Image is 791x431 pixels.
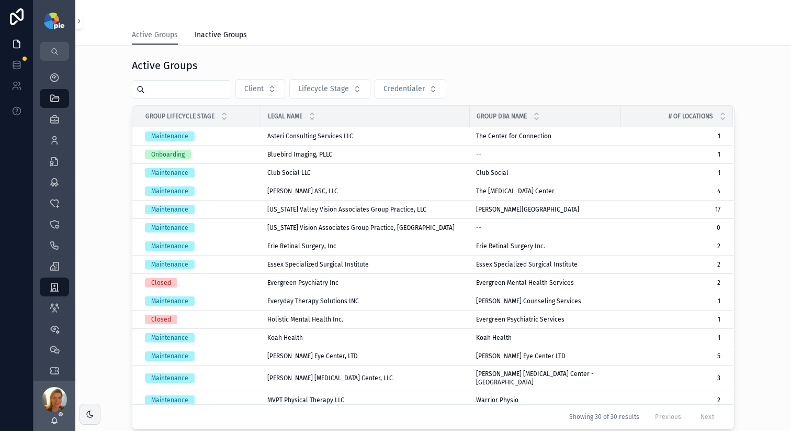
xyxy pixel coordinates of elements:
a: 1 [621,150,720,159]
span: Koah Health [476,334,512,342]
span: Asteri Consulting Services LLC [267,132,353,140]
span: Showing 30 of 30 results [569,413,639,421]
span: Essex Specialized Surgical Institute [476,260,578,269]
a: Maintenance [145,186,255,196]
a: Essex Specialized Surgical Institute [267,260,464,269]
a: [PERSON_NAME] Counseling Services [476,297,615,305]
a: 4 [621,187,720,195]
div: Onboarding [151,150,185,159]
span: Evergreen Psychiatric Services [476,315,564,324]
span: 0 [621,224,720,232]
img: App logo [44,13,64,29]
a: Maintenance [145,373,255,383]
a: [PERSON_NAME] Eye Center LTD [476,352,615,360]
a: [PERSON_NAME] [MEDICAL_DATA] Center - [GEOGRAPHIC_DATA] [476,370,615,386]
a: Asteri Consulting Services LLC [267,132,464,140]
div: Maintenance [151,395,188,405]
span: The Center for Connection [476,132,551,140]
a: Evergreen Psychiatric Services [476,315,615,324]
div: Maintenance [151,296,188,306]
span: -- [476,224,481,232]
a: 17 [621,205,720,214]
button: Select Button [289,79,370,99]
div: Closed [151,278,171,288]
span: Warrior Physio [476,396,518,404]
a: Koah Health [476,334,615,342]
a: Maintenance [145,296,255,306]
span: MVPT Physical Therapy LLC [267,396,344,404]
a: The Center for Connection [476,132,615,140]
a: 1 [621,334,720,342]
div: Maintenance [151,131,188,141]
a: Maintenance [145,260,255,269]
span: Inactive Groups [195,30,247,40]
a: Holistic Mental Health Inc. [267,315,464,324]
a: Koah Health [267,334,464,342]
div: scrollable content [33,61,75,381]
span: 1 [621,315,720,324]
span: Holistic Mental Health Inc. [267,315,343,324]
a: [PERSON_NAME] Eye Center, LTD [267,352,464,360]
div: Maintenance [151,260,188,269]
a: Maintenance [145,241,255,251]
span: Group Lifecycle Stage [145,112,214,120]
span: Evergreen Mental Health Services [476,279,574,287]
span: Lifecycle Stage [298,84,349,94]
a: [PERSON_NAME] [MEDICAL_DATA] Center, LLC [267,374,464,382]
a: Onboarding [145,150,255,159]
a: Maintenance [145,351,255,361]
a: [PERSON_NAME][GEOGRAPHIC_DATA] [476,205,615,214]
a: 2 [621,260,720,269]
a: 2 [621,396,720,404]
a: Everyday Therapy Solutions INC [267,297,464,305]
span: Evergreen Psychiatry Inc [267,279,338,287]
span: Club Social LLC [267,169,311,177]
a: Closed [145,315,255,324]
span: [PERSON_NAME] [MEDICAL_DATA] Center, LLC [267,374,393,382]
span: Active Groups [132,30,178,40]
a: Maintenance [145,131,255,141]
button: Select Button [235,79,285,99]
span: 1 [621,132,720,140]
a: Evergreen Psychiatry Inc [267,279,464,287]
span: Group DBA Name [477,112,527,120]
span: [PERSON_NAME] Counseling Services [476,297,581,305]
a: Evergreen Mental Health Services [476,279,615,287]
a: -- [476,150,615,159]
a: 1 [621,169,720,177]
a: Club Social LLC [267,169,464,177]
span: [US_STATE] Vision Associates Group Practice, [GEOGRAPHIC_DATA] [267,224,455,232]
span: Bluebird Imaging, PLLC [267,150,332,159]
a: 3 [621,374,720,382]
a: Erie Retinal Surgery Inc. [476,242,615,250]
span: Essex Specialized Surgical Institute [267,260,369,269]
a: Maintenance [145,205,255,214]
a: Maintenance [145,395,255,405]
a: Closed [145,278,255,288]
span: [PERSON_NAME] Eye Center, LTD [267,352,358,360]
a: Maintenance [145,168,255,178]
span: -- [476,150,481,159]
span: 2 [621,279,720,287]
div: Maintenance [151,373,188,383]
a: Maintenance [145,333,255,342]
a: Warrior Physio [476,396,615,404]
a: Club Social [476,169,615,177]
a: Erie Retinal Surgery, Inc [267,242,464,250]
span: [US_STATE] Valley Vision Associates Group Practice, LLC [267,205,426,214]
a: 1 [621,297,720,305]
span: # of locations [669,112,713,120]
a: Maintenance [145,223,255,233]
span: 5 [621,352,720,360]
div: Maintenance [151,241,188,251]
span: Client [244,84,264,94]
a: [US_STATE] Valley Vision Associates Group Practice, LLC [267,205,464,214]
span: Erie Retinal Surgery, Inc [267,242,336,250]
h1: Active Groups [132,58,197,73]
